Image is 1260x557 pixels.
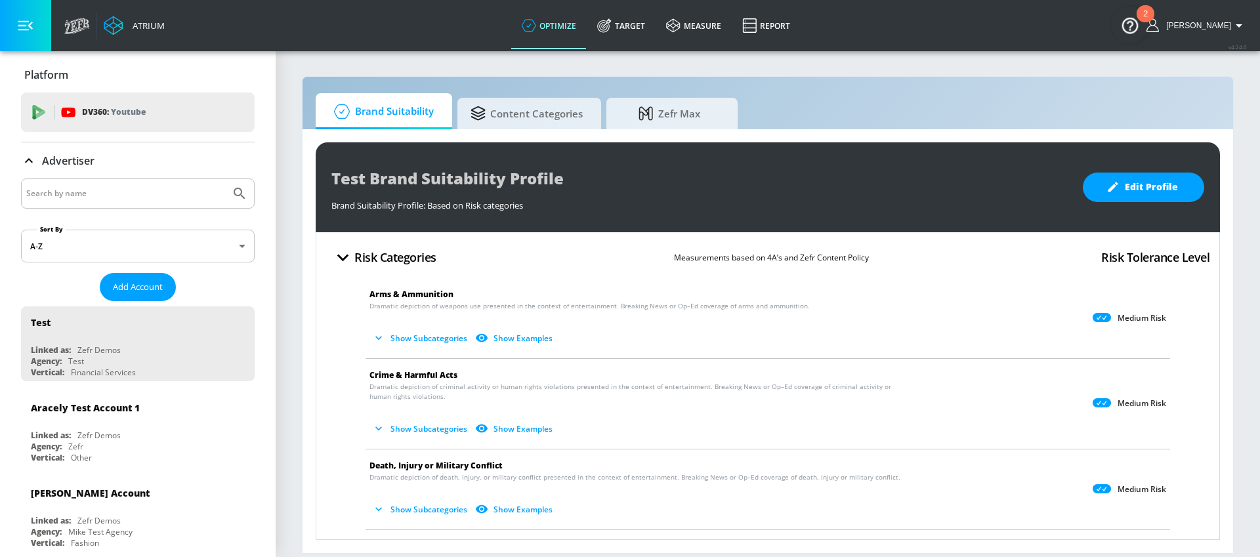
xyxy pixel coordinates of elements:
div: Other [71,452,92,463]
div: Agency: [31,526,62,537]
div: Atrium [127,20,165,31]
span: Add Account [113,279,163,295]
span: Dramatic depiction of criminal activity or human rights violations presented in the context of en... [369,382,912,402]
span: Brand Suitability [329,96,434,127]
button: Show Subcategories [369,418,472,440]
button: Open Resource Center, 2 new notifications [1112,7,1148,43]
div: Aracely Test Account 1Linked as:Zefr DemosAgency:ZefrVertical:Other [21,392,255,466]
button: Show Examples [472,499,558,520]
div: Agency: [31,356,62,367]
button: Add Account [100,273,176,301]
div: Zefr [68,441,83,452]
div: Fashion [71,537,99,548]
div: [PERSON_NAME] AccountLinked as:Zefr DemosAgency:Mike Test AgencyVertical:Fashion [21,477,255,552]
span: Dramatic depiction of weapons use presented in the context of entertainment. Breaking News or Op–... [369,301,810,311]
p: Medium Risk [1118,313,1166,323]
p: Measurements based on 4A’s and Zefr Content Policy [674,251,869,264]
input: Search by name [26,185,225,202]
div: Zefr Demos [77,430,121,441]
button: Show Examples [472,327,558,349]
span: Crime & Harmful Acts [369,369,457,381]
div: Aracely Test Account 1 [31,402,140,414]
p: Youtube [111,105,146,119]
button: Show Subcategories [369,499,472,520]
div: Financial Services [71,367,136,378]
button: Edit Profile [1083,173,1204,202]
div: Test [68,356,84,367]
a: Target [587,2,656,49]
div: [PERSON_NAME] Account [31,487,150,499]
div: A-Z [21,230,255,262]
button: Show Subcategories [369,327,472,349]
button: Risk Categories [326,242,442,273]
span: Zefr Max [619,98,719,129]
div: Platform [21,56,255,93]
a: Atrium [104,16,165,35]
label: Sort By [37,225,66,234]
span: Arms & Ammunition [369,289,453,300]
p: DV360: [82,105,146,119]
h4: Risk Categories [354,248,436,266]
span: Edit Profile [1109,179,1178,196]
div: DV360: Youtube [21,93,255,132]
div: Vertical: [31,367,64,378]
p: Medium Risk [1118,398,1166,409]
a: Report [732,2,801,49]
div: TestLinked as:Zefr DemosAgency:TestVertical:Financial Services [21,306,255,381]
span: login as: wayne.auduong@zefr.com [1161,21,1231,30]
div: Test [31,316,51,329]
a: optimize [511,2,587,49]
button: [PERSON_NAME] [1146,18,1247,33]
div: Agency: [31,441,62,452]
span: v 4.24.0 [1228,43,1247,51]
div: Linked as: [31,430,71,441]
div: Linked as: [31,344,71,356]
div: Vertical: [31,537,64,548]
div: Zefr Demos [77,515,121,526]
span: Death, Injury or Military Conflict [369,460,503,471]
span: Content Categories [471,98,583,129]
div: Zefr Demos [77,344,121,356]
div: Brand Suitability Profile: Based on Risk categories [331,193,1070,211]
div: Mike Test Agency [68,526,133,537]
button: Show Examples [472,418,558,440]
div: Vertical: [31,452,64,463]
h4: Risk Tolerance Level [1101,248,1209,266]
p: Platform [24,68,68,82]
span: Dramatic depiction of death, injury, or military conflict presented in the context of entertainme... [369,472,900,482]
p: Medium Risk [1118,484,1166,495]
div: Linked as: [31,515,71,526]
p: Advertiser [42,154,94,168]
div: 2 [1143,14,1148,31]
a: measure [656,2,732,49]
div: Advertiser [21,142,255,179]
